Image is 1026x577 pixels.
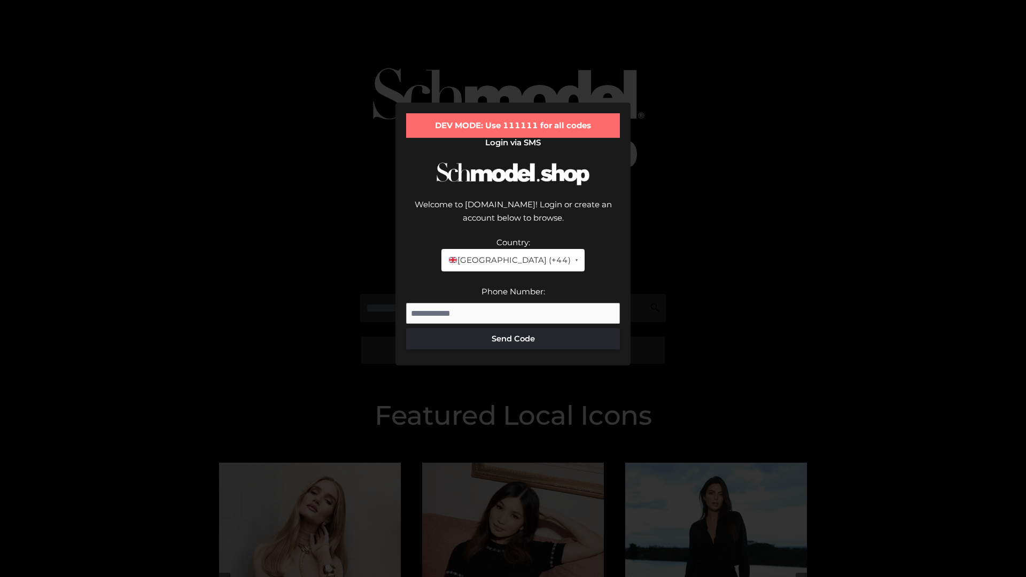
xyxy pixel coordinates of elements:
img: Schmodel Logo [433,153,593,195]
label: Country: [496,237,530,247]
img: 🇬🇧 [449,256,457,264]
span: [GEOGRAPHIC_DATA] (+44) [448,253,570,267]
div: DEV MODE: Use 111111 for all codes [406,113,620,138]
button: Send Code [406,328,620,349]
label: Phone Number: [481,286,545,297]
h2: Login via SMS [406,138,620,147]
div: Welcome to [DOMAIN_NAME]! Login or create an account below to browse. [406,198,620,236]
